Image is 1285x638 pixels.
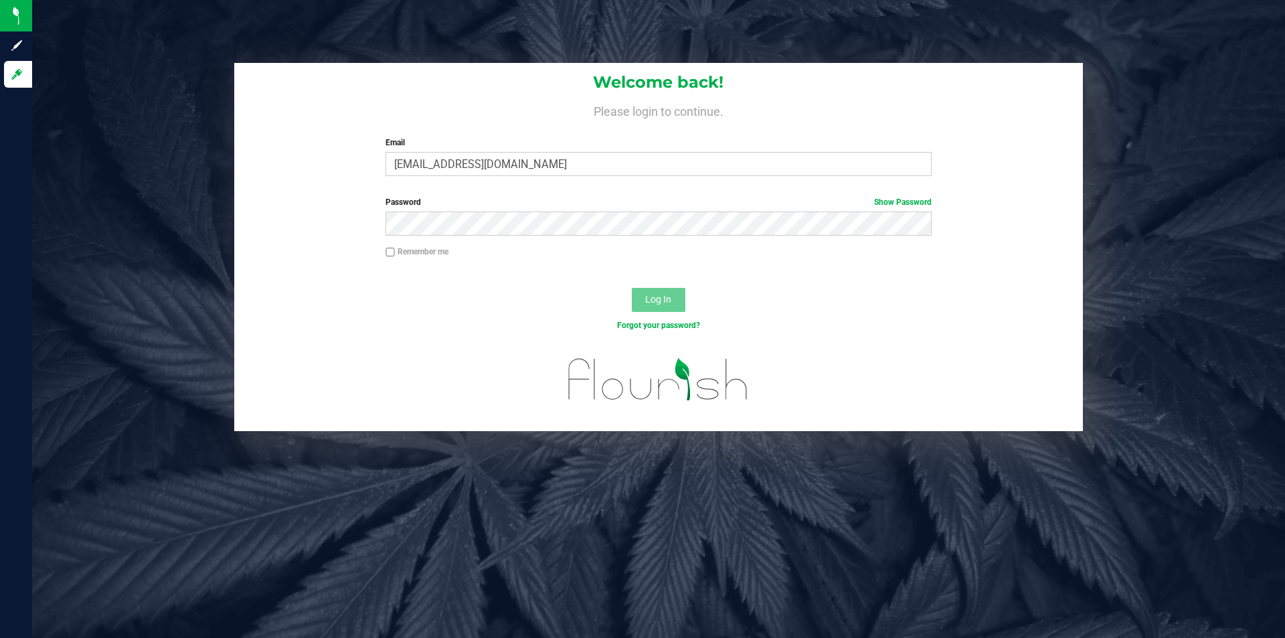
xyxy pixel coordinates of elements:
[385,137,931,149] label: Email
[10,39,23,52] inline-svg: Sign up
[385,197,421,207] span: Password
[234,74,1083,91] h1: Welcome back!
[385,248,395,257] input: Remember me
[385,246,448,258] label: Remember me
[10,68,23,81] inline-svg: Log in
[234,102,1083,118] h4: Please login to continue.
[874,197,932,207] a: Show Password
[617,321,700,330] a: Forgot your password?
[632,288,685,312] button: Log In
[645,294,671,305] span: Log In
[552,345,764,414] img: flourish_logo.svg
